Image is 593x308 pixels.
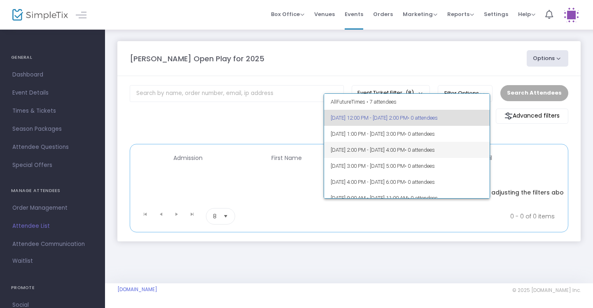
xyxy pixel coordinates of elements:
span: • 0 attendees [405,163,435,169]
span: [DATE] 9:00 AM - [DATE] 11:00 AM [331,190,483,206]
span: [DATE] 1:00 PM - [DATE] 3:00 PM [331,126,483,142]
span: • 0 attendees [405,179,435,185]
span: • 0 attendees [408,195,438,201]
span: [DATE] 4:00 PM - [DATE] 6:00 PM [331,174,483,190]
span: [DATE] 3:00 PM - [DATE] 5:00 PM [331,158,483,174]
span: • 0 attendees [408,115,438,121]
span: [DATE] 2:00 PM - [DATE] 4:00 PM [331,142,483,158]
span: All Future Times • 7 attendees [331,94,483,110]
span: • 0 attendees [405,131,435,137]
span: • 0 attendees [405,147,435,153]
span: [DATE] 12:00 PM - [DATE] 2:00 PM [331,110,483,126]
